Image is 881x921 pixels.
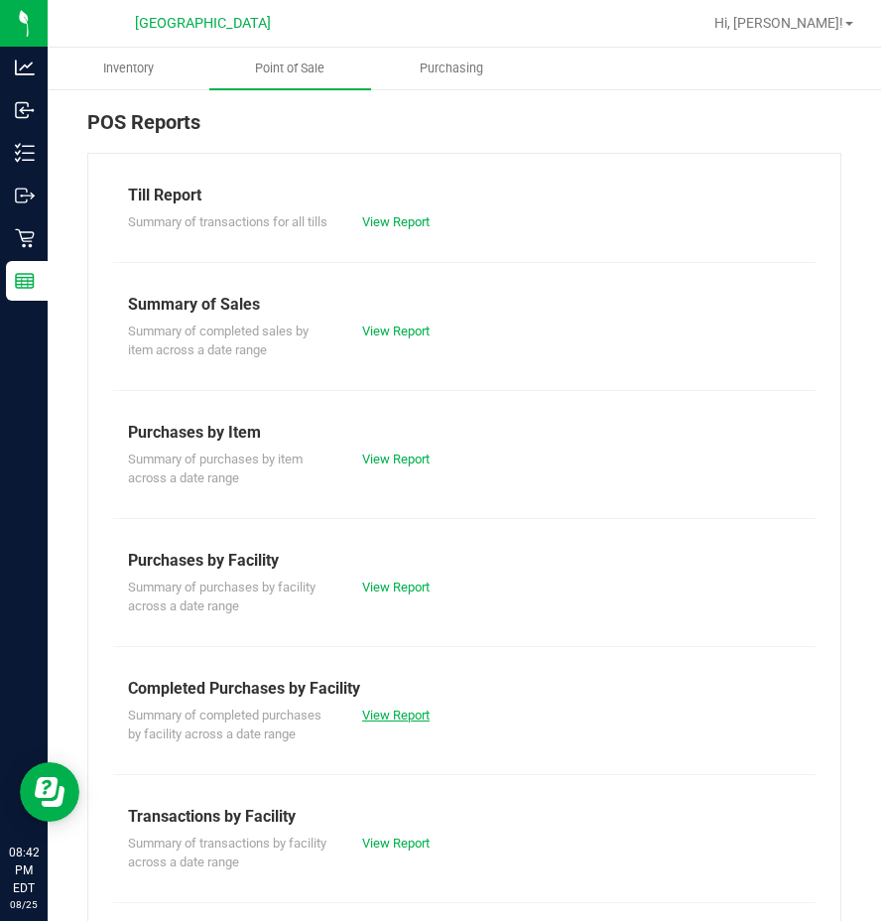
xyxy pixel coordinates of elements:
[362,452,430,466] a: View Report
[228,60,351,77] span: Point of Sale
[15,271,35,291] inline-svg: Reports
[128,214,327,229] span: Summary of transactions for all tills
[128,452,303,486] span: Summary of purchases by item across a date range
[362,324,430,338] a: View Report
[15,228,35,248] inline-svg: Retail
[128,293,801,317] div: Summary of Sales
[135,15,271,32] span: [GEOGRAPHIC_DATA]
[15,186,35,205] inline-svg: Outbound
[87,107,841,153] div: POS Reports
[128,421,801,445] div: Purchases by Item
[362,708,430,723] a: View Report
[9,844,39,897] p: 08:42 PM EDT
[128,580,315,614] span: Summary of purchases by facility across a date range
[128,805,801,829] div: Transactions by Facility
[362,214,430,229] a: View Report
[128,184,801,207] div: Till Report
[371,48,533,89] a: Purchasing
[128,708,321,742] span: Summary of completed purchases by facility across a date range
[15,58,35,77] inline-svg: Analytics
[128,324,309,358] span: Summary of completed sales by item across a date range
[128,677,801,701] div: Completed Purchases by Facility
[128,549,801,573] div: Purchases by Facility
[209,48,371,89] a: Point of Sale
[714,15,843,31] span: Hi, [PERSON_NAME]!
[128,836,326,870] span: Summary of transactions by facility across a date range
[20,762,79,822] iframe: Resource center
[48,48,209,89] a: Inventory
[393,60,510,77] span: Purchasing
[76,60,181,77] span: Inventory
[15,100,35,120] inline-svg: Inbound
[362,580,430,594] a: View Report
[9,897,39,912] p: 08/25
[362,836,430,851] a: View Report
[15,143,35,163] inline-svg: Inventory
